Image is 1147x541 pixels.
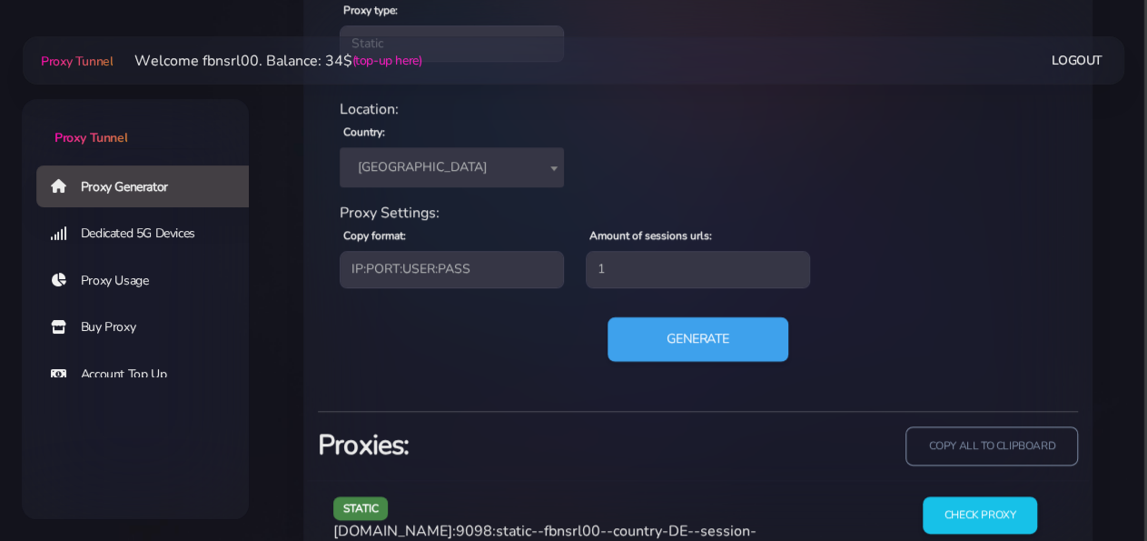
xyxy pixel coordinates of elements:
[589,227,712,244] label: Amount of sessions urls:
[36,213,263,255] a: Dedicated 5G Devices
[1052,44,1103,77] a: Logout
[22,99,249,147] a: Proxy Tunnel
[329,202,1067,224] div: Proxy Settings:
[41,53,113,70] span: Proxy Tunnel
[343,2,398,18] label: Proxy type:
[54,129,127,146] span: Proxy Tunnel
[318,426,687,464] h3: Proxies:
[329,98,1067,120] div: Location:
[37,46,113,75] a: Proxy Tunnel
[36,354,263,396] a: Account Top Up
[351,155,553,180] span: Germany
[36,306,263,348] a: Buy Proxy
[879,244,1124,518] iframe: Webchat Widget
[343,124,385,140] label: Country:
[36,260,263,302] a: Proxy Usage
[608,316,788,361] button: Generate
[36,165,263,207] a: Proxy Generator
[113,50,421,72] li: Welcome fbnsrl00. Balance: 34$
[333,496,389,519] span: static
[340,147,564,187] span: Germany
[351,51,421,70] a: (top-up here)
[343,227,406,244] label: Copy format:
